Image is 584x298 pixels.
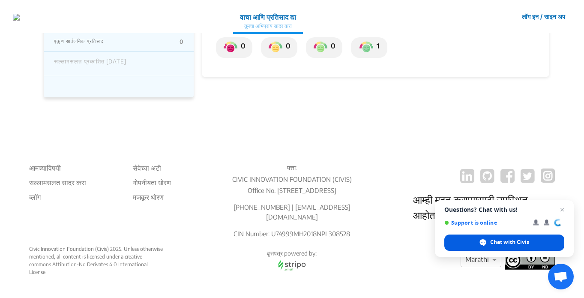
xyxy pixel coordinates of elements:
span: Questions? Chat with us! [444,206,564,213]
p: तुमचा अभिप्राय सादर करा [240,22,296,30]
span: Support is online [444,220,527,226]
img: private_somewhat_dissatisfied.png [269,41,282,54]
li: सल्लामसलत सादर करा [29,178,86,188]
p: 0 [180,38,183,45]
span: Chat with Civis [490,238,529,246]
p: 1 [373,41,379,54]
div: Open chat [548,264,574,289]
p: CIN Number: U74999MH2018NPL308528 [221,229,363,239]
p: [PHONE_NUMBER] | [EMAIL_ADDRESS][DOMAIN_NAME] [221,202,363,222]
img: footer logo [505,252,555,270]
li: गोपनीयता धोरण [133,178,171,188]
p: वृत्तपत्र powered by: [221,249,363,258]
li: सेवेच्या अटी [133,163,171,173]
p: 0 [327,41,335,54]
div: Chat with Civis [444,235,564,251]
li: आमच्याविषयी [29,163,86,173]
p: पत्ता: [221,163,363,173]
div: Civic Innovation Foundation (Civis) 2025. Unless otherwise mentioned, all content is licensed und... [29,245,164,276]
p: वाचा आणि प्रतिसाद द्या [240,12,296,22]
p: आम्ही मदत करण्यासाठी उपस्थित आहोत. [413,192,555,223]
img: private_dissatisfied.png [224,41,237,54]
span: Close chat [557,205,567,215]
p: 0 [282,41,290,54]
button: लॉग इन / साइन अप [516,10,571,23]
li: मजकूर धोरण [133,192,171,202]
p: CIVIC INNOVATION FOUNDATION (CIVIS) [221,175,363,184]
div: सल्लामसलत प्रकाशित [DATE] [54,58,126,69]
img: private_somewhat_satisfied.png [314,41,327,54]
img: private_satisfied.png [359,41,373,54]
p: Office No. [STREET_ADDRESS] [221,186,363,196]
a: ब्लॉग [29,192,86,202]
img: stripo email logo [274,258,310,273]
p: 0 [237,41,245,54]
img: 7907nfqetxyivg6ubhai9kg9bhzr [13,14,20,21]
p: एकूण सार्वजनिक प्रतिसाद [54,38,104,45]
